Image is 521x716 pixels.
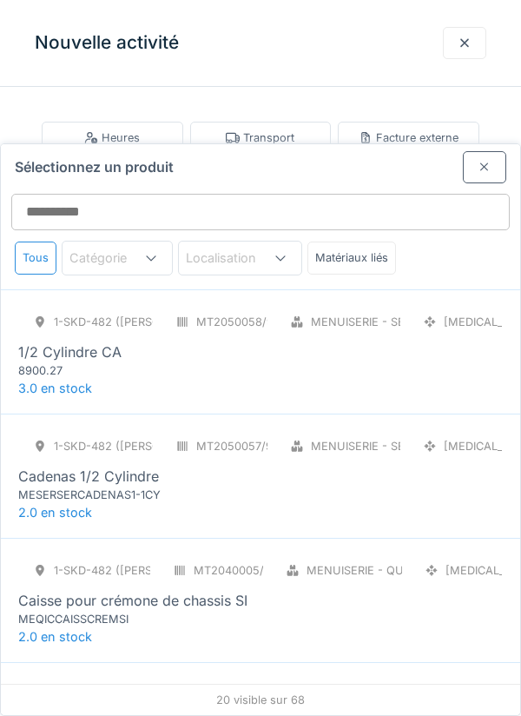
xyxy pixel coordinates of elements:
[307,562,469,579] div: Menuiserie - Quincaillerie
[1,144,520,183] div: Sélectionnez un produit
[18,629,92,644] span: 2.0 en stock
[18,487,227,503] div: MESERSERCADENAS1-1CY
[311,438,458,454] div: Menuiserie - Serrurerie
[196,314,312,330] div: MT2050058/999/007
[35,32,179,54] h3: Nouvelle activité
[359,129,458,146] div: Facture externe
[54,314,217,330] div: 1-SKD-482 ([PERSON_NAME])
[18,505,92,520] span: 2.0 en stock
[18,611,227,627] div: MEQICCAISSCREMSI
[196,438,311,454] div: MT2050057/999/007
[18,590,247,611] div: Caisse pour crémone de chassis SI
[15,242,56,274] div: Tous
[84,129,140,146] div: Heures
[18,341,122,362] div: 1/2 Cylindre CA
[1,684,520,715] div: 20 visible sur 68
[54,562,217,579] div: 1-SKD-482 ([PERSON_NAME])
[186,249,280,268] div: Localisation
[226,129,294,146] div: Transport
[307,242,396,274] div: Matériaux liés
[194,562,309,579] div: MT2040005/999/007
[18,362,227,379] div: 8900.27
[18,381,92,395] span: 3.0 en stock
[54,438,217,454] div: 1-SKD-482 ([PERSON_NAME])
[18,466,159,487] div: Cadenas 1/2 Cylindre
[69,249,151,268] div: Catégorie
[311,314,458,330] div: Menuiserie - Serrurerie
